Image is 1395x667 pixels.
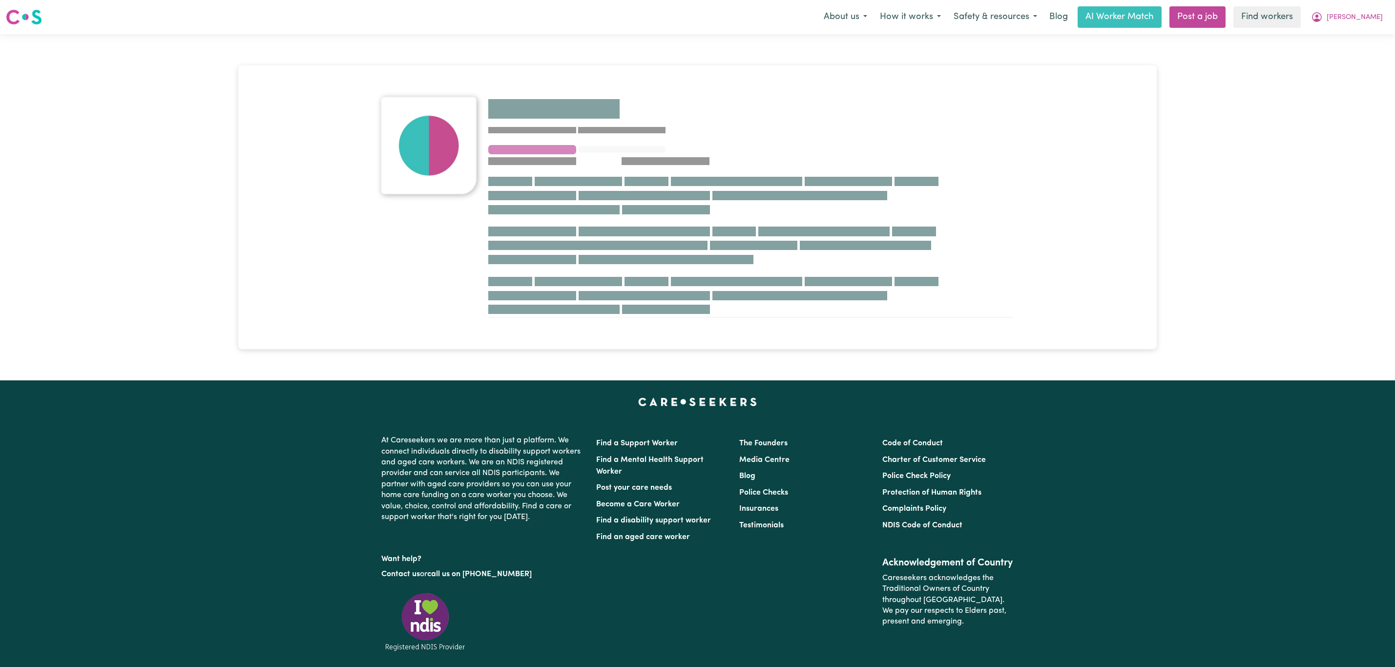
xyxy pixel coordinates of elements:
a: Police Check Policy [882,472,951,480]
p: At Careseekers we are more than just a platform. We connect individuals directly to disability su... [381,431,584,526]
a: Protection of Human Rights [882,489,981,497]
a: Blog [1043,6,1074,28]
a: Testimonials [739,521,784,529]
a: Code of Conduct [882,439,943,447]
a: Contact us [381,570,420,578]
a: Blog [739,472,755,480]
a: Post your care needs [596,484,672,492]
a: Find workers [1233,6,1301,28]
a: Find a disability support worker [596,517,711,524]
a: Police Checks [739,489,788,497]
h2: Acknowledgement of Country [882,557,1014,569]
a: The Founders [739,439,788,447]
a: AI Worker Match [1078,6,1162,28]
button: My Account [1305,7,1389,27]
button: About us [817,7,874,27]
p: Careseekers acknowledges the Traditional Owners of Country throughout [GEOGRAPHIC_DATA]. We pay o... [882,569,1014,631]
a: Find a Mental Health Support Worker [596,456,704,476]
a: Careseekers logo [6,6,42,28]
a: Media Centre [739,456,790,464]
a: Complaints Policy [882,505,946,513]
button: How it works [874,7,947,27]
a: NDIS Code of Conduct [882,521,962,529]
a: Become a Care Worker [596,500,680,508]
p: or [381,565,584,584]
button: Safety & resources [947,7,1043,27]
a: Charter of Customer Service [882,456,986,464]
p: Want help? [381,550,584,564]
a: Find a Support Worker [596,439,678,447]
a: Post a job [1169,6,1226,28]
a: call us on [PHONE_NUMBER] [427,570,532,578]
a: Find an aged care worker [596,533,690,541]
a: Careseekers home page [638,398,757,406]
span: [PERSON_NAME] [1327,12,1383,23]
img: Careseekers logo [6,8,42,26]
a: Insurances [739,505,778,513]
img: Registered NDIS provider [381,591,469,652]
